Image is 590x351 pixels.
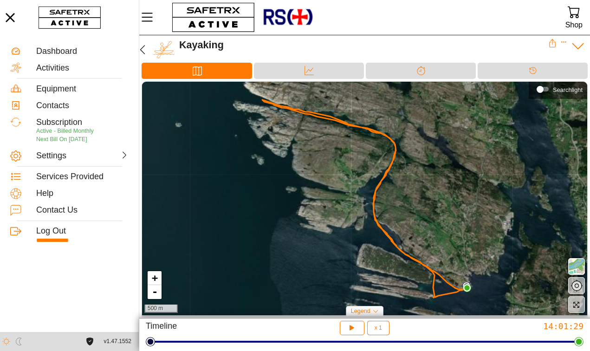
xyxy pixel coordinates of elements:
div: Kayaking [179,39,548,51]
button: Expand [561,39,567,45]
img: RescueLogo.png [262,2,313,32]
span: Active - Billed Monthly [36,128,94,134]
div: Services Provided [36,172,129,182]
a: Zoom in [148,271,162,285]
div: 14:01:29 [439,321,584,331]
div: 500 m [144,305,178,313]
div: Dashboard [36,46,129,57]
img: PathEnd.svg [463,284,471,292]
div: Help [36,188,129,199]
div: Settings [36,151,81,161]
img: KAYAKING.svg [153,39,175,60]
span: v1.47.1552 [104,337,131,346]
div: Contacts [36,101,129,111]
div: Equipment [36,84,129,94]
img: Equipment.svg [10,83,21,94]
button: x 1 [367,321,389,335]
span: x 1 [375,325,382,331]
img: ModeDark.svg [15,338,23,345]
span: Legend [351,308,370,314]
div: Timeline [478,63,588,79]
div: Data [254,63,364,79]
img: Activities.svg [10,62,21,73]
a: License Agreement [84,338,96,345]
button: Back [135,39,150,60]
button: Menu [139,7,162,27]
div: Log Out [36,226,129,236]
button: v1.47.1552 [98,334,137,349]
div: Map [142,63,252,79]
div: Searchlight [553,86,583,93]
div: Searchlight [533,82,583,96]
img: Help.svg [10,188,21,199]
div: Splits [366,63,476,79]
div: Subscription [36,117,129,128]
img: PathStart.svg [462,282,471,290]
img: ContactUs.svg [10,205,21,216]
div: Activities [36,63,129,73]
img: ModeLight.svg [2,338,10,345]
div: Contact Us [36,205,129,215]
a: Zoom out [148,285,162,299]
span: Next Bill On [DATE] [36,136,87,143]
img: Subscription.svg [10,117,21,128]
div: Timeline [146,321,290,335]
div: Shop [565,19,583,31]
